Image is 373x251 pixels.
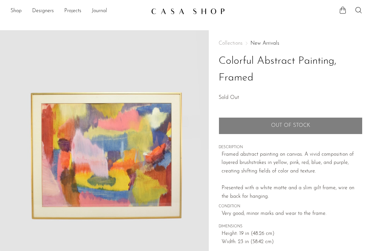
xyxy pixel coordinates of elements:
[219,95,239,100] span: Sold Out
[219,41,243,46] span: Collections
[219,117,363,134] button: Add to cart
[250,41,279,46] a: New Arrivals
[271,123,310,129] span: Out of stock
[10,6,146,17] ul: NEW HEADER MENU
[219,145,363,150] span: DESCRIPTION
[64,7,81,15] a: Projects
[222,150,363,201] p: Framed abstract painting on canvas. A vivid composition of layered brushstrokes in yellow, pink, ...
[10,7,22,15] a: Shop
[92,7,107,15] a: Journal
[10,6,146,17] nav: Desktop navigation
[222,238,363,246] span: Width: 23 in (58.42 cm)
[32,7,54,15] a: Designers
[222,210,363,218] span: Very good; minor marks and wear to the frame.
[219,204,363,210] span: CONDITION
[219,53,363,86] h1: Colorful Abstract Painting, Framed
[219,224,363,230] span: DIMENSIONS
[219,41,363,46] nav: Breadcrumbs
[222,230,363,238] span: Height: 19 in (48.26 cm)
